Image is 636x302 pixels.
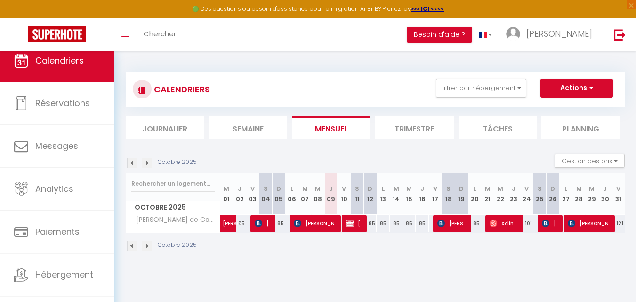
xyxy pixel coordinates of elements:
[498,184,503,193] abbr: M
[572,173,586,215] th: 28
[126,116,204,139] li: Journalier
[209,116,288,139] li: Semaine
[224,184,229,193] abbr: M
[377,215,390,232] div: 85
[35,183,73,195] span: Analytics
[546,173,559,215] th: 26
[292,116,370,139] li: Mensuel
[152,79,210,100] h3: CALENDRIERS
[612,173,625,215] th: 31
[512,184,515,193] abbr: J
[35,55,84,66] span: Calendriers
[555,154,625,168] button: Gestion des prix
[446,184,451,193] abbr: S
[238,184,242,193] abbr: J
[411,5,444,13] a: >>> ICI <<<<
[272,173,285,215] th: 05
[416,173,429,215] th: 16
[586,173,599,215] th: 29
[542,214,559,232] span: [PERSON_NAME]
[302,184,308,193] abbr: M
[499,18,604,51] a: ... [PERSON_NAME]
[35,97,90,109] span: Réservations
[473,184,476,193] abbr: L
[459,184,464,193] abbr: D
[128,215,222,225] span: [PERSON_NAME] de Camiers
[338,173,351,215] th: 10
[550,184,555,193] abbr: D
[131,175,215,192] input: Rechercher un logement...
[315,184,321,193] abbr: M
[355,184,359,193] abbr: S
[363,215,377,232] div: 85
[259,173,273,215] th: 04
[455,173,468,215] th: 19
[442,173,455,215] th: 18
[526,28,592,40] span: [PERSON_NAME]
[294,214,338,232] span: [PERSON_NAME]
[538,184,542,193] abbr: S
[436,79,526,98] button: Filtrer par hébergement
[494,173,507,215] th: 22
[35,269,93,281] span: Hébergement
[28,26,86,42] img: Super Booking
[533,173,547,215] th: 25
[144,29,176,39] span: Chercher
[126,201,220,214] span: Octobre 2025
[368,184,372,193] abbr: D
[158,158,197,167] p: Octobre 2025
[276,184,281,193] abbr: D
[468,215,481,232] div: 85
[35,140,78,152] span: Messages
[298,173,312,215] th: 07
[390,173,403,215] th: 14
[564,184,567,193] abbr: L
[255,214,272,232] span: [PERSON_NAME]
[568,214,612,232] span: [PERSON_NAME]
[246,173,259,215] th: 03
[272,215,285,232] div: 85
[390,215,403,232] div: 85
[468,173,481,215] th: 20
[137,18,183,51] a: Chercher
[559,173,572,215] th: 27
[375,116,454,139] li: Trimestre
[603,184,607,193] abbr: J
[433,184,437,193] abbr: V
[520,173,533,215] th: 24
[329,184,333,193] abbr: J
[351,173,364,215] th: 11
[264,184,268,193] abbr: S
[612,215,625,232] div: 121
[437,214,468,232] span: [PERSON_NAME]
[507,173,520,215] th: 23
[616,184,620,193] abbr: V
[420,184,424,193] abbr: J
[285,173,298,215] th: 06
[220,173,233,215] th: 01
[377,173,390,215] th: 13
[312,173,325,215] th: 08
[346,214,363,232] span: [PERSON_NAME]
[614,29,626,41] img: logout
[220,215,233,233] a: [PERSON_NAME]
[540,79,613,98] button: Actions
[490,214,520,232] span: Xolin Gros
[223,210,244,228] span: [PERSON_NAME]
[35,226,80,238] span: Paiements
[233,173,246,215] th: 02
[158,241,197,250] p: Octobre 2025
[576,184,582,193] abbr: M
[520,215,533,232] div: 101
[403,173,416,215] th: 15
[485,184,491,193] abbr: M
[250,184,255,193] abbr: V
[406,184,412,193] abbr: M
[589,184,595,193] abbr: M
[394,184,399,193] abbr: M
[459,116,537,139] li: Tâches
[342,184,346,193] abbr: V
[382,184,385,193] abbr: L
[524,184,529,193] abbr: V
